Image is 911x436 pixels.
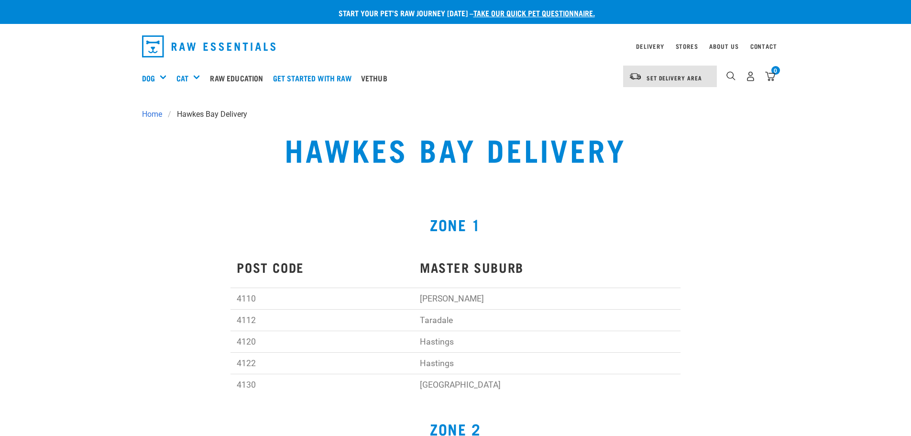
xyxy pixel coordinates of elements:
a: About Us [709,45,738,48]
a: take our quick pet questionnaire. [473,11,595,15]
a: Home [142,109,168,120]
td: Hastings [414,352,681,374]
td: 4112 [230,309,414,331]
td: 4120 [230,331,414,352]
a: Stores [676,45,698,48]
td: Taradale [414,309,681,331]
a: Contact [750,45,777,48]
a: Cat [176,72,188,84]
div: 0 [771,66,780,75]
nav: dropdown navigation [134,32,777,61]
td: Hastings [414,331,681,352]
a: Vethub [359,59,395,97]
img: home-icon-1@2x.png [726,71,735,80]
img: van-moving.png [629,72,642,81]
span: Set Delivery Area [647,76,702,79]
td: 4122 [230,352,414,374]
h3: MASTER SUBURB [420,260,674,275]
a: Get started with Raw [271,59,359,97]
td: [PERSON_NAME] [414,288,681,309]
a: Raw Education [208,59,270,97]
img: user.png [746,71,756,81]
nav: breadcrumbs [142,109,769,120]
a: Delivery [636,45,664,48]
img: home-icon@2x.png [765,71,775,81]
td: [GEOGRAPHIC_DATA] [414,374,681,395]
td: 4110 [230,288,414,309]
h1: Hawkes Bay Delivery [169,132,742,166]
a: Dog [142,72,155,84]
img: Raw Essentials Logo [142,35,276,57]
span: Home [142,109,162,120]
h3: POST CODE [237,260,407,275]
td: 4130 [230,374,414,395]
